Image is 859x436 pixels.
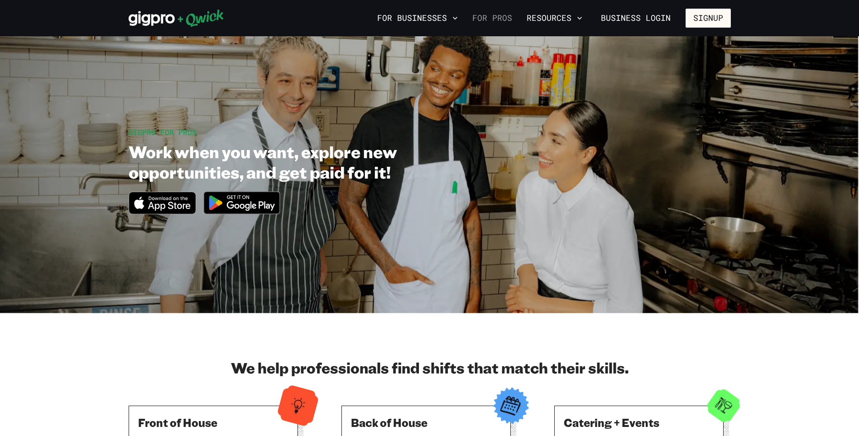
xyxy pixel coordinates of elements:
[593,9,678,28] a: Business Login
[129,141,490,182] h1: Work when you want, explore new opportunities, and get paid for it!
[564,415,714,430] h3: Catering + Events
[686,9,731,28] button: Signup
[129,207,197,216] a: Download on the App Store
[469,10,516,26] a: For Pros
[351,415,501,430] h3: Back of House
[198,186,286,220] img: Get it on Google Play
[138,415,288,430] h3: Front of House
[129,127,197,137] span: GIGPRO FOR PROS
[129,358,731,377] h2: We help professionals find shifts that match their skills.
[374,10,461,26] button: For Businesses
[523,10,586,26] button: Resources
